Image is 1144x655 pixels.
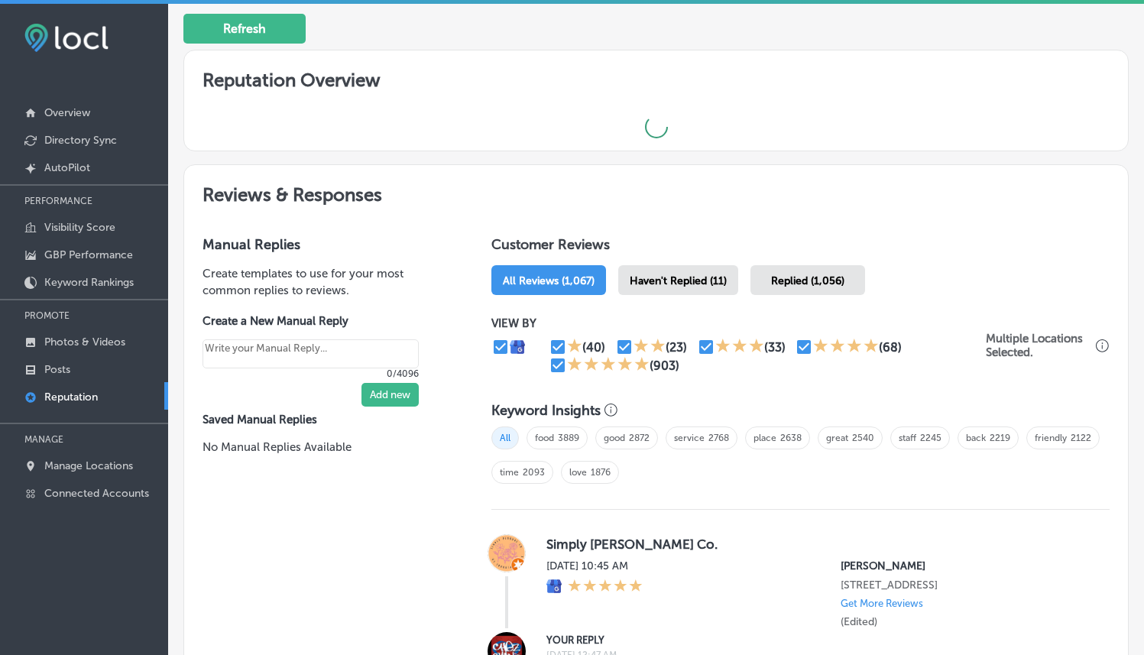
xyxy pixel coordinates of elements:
[841,615,877,628] label: (Edited)
[568,579,643,595] div: 5 Stars
[44,336,125,349] p: Photos & Videos
[203,439,442,456] p: No Manual Replies Available
[558,433,579,443] a: 3889
[503,274,595,287] span: All Reviews (1,067)
[841,579,1085,592] p: 1470 Aurora Rd
[1071,433,1091,443] a: 2122
[184,50,1128,103] h2: Reputation Overview
[771,274,844,287] span: Replied (1,056)
[491,236,1110,259] h1: Customer Reviews
[44,487,149,500] p: Connected Accounts
[24,24,109,52] img: fda3e92497d09a02dc62c9cd864e3231.png
[879,340,902,355] div: (68)
[491,316,986,330] p: VIEW BY
[674,433,705,443] a: service
[604,433,625,443] a: good
[567,356,650,375] div: 5 Stars
[44,161,90,174] p: AutoPilot
[491,402,601,419] h3: Keyword Insights
[852,433,874,443] a: 2540
[44,221,115,234] p: Visibility Score
[920,433,941,443] a: 2245
[780,433,802,443] a: 2638
[899,433,916,443] a: staff
[44,391,98,404] p: Reputation
[715,338,764,356] div: 3 Stars
[44,248,133,261] p: GBP Performance
[546,537,1085,552] label: Simply [PERSON_NAME] Co.
[44,106,90,119] p: Overview
[183,14,306,44] button: Refresh
[203,265,442,299] p: Create templates to use for your most common replies to reviews.
[841,559,1085,572] p: Chez Quan's
[203,314,419,328] label: Create a New Manual Reply
[764,340,786,355] div: (33)
[841,598,923,609] p: Get More Reviews
[634,338,666,356] div: 2 Stars
[44,276,134,289] p: Keyword Rankings
[826,433,848,443] a: great
[567,338,582,356] div: 1 Star
[1035,433,1067,443] a: friendly
[361,383,419,407] button: Add new
[203,413,442,426] label: Saved Manual Replies
[491,426,519,449] span: All
[546,634,1085,646] label: YOUR REPLY
[44,459,133,472] p: Manage Locations
[990,433,1010,443] a: 2219
[535,433,554,443] a: food
[500,467,519,478] a: time
[966,433,986,443] a: back
[569,467,587,478] a: love
[986,332,1092,359] p: Multiple Locations Selected.
[650,358,679,373] div: (903)
[813,338,879,356] div: 4 Stars
[44,134,117,147] p: Directory Sync
[44,363,70,376] p: Posts
[523,467,545,478] a: 2093
[591,467,611,478] a: 1876
[582,340,605,355] div: (40)
[184,165,1128,218] h2: Reviews & Responses
[203,339,419,368] textarea: Create your Quick Reply
[753,433,776,443] a: place
[203,368,419,379] p: 0/4096
[203,236,442,253] h3: Manual Replies
[629,433,650,443] a: 2872
[708,433,729,443] a: 2768
[546,559,643,572] label: [DATE] 10:45 AM
[666,340,687,355] div: (23)
[630,274,727,287] span: Haven't Replied (11)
